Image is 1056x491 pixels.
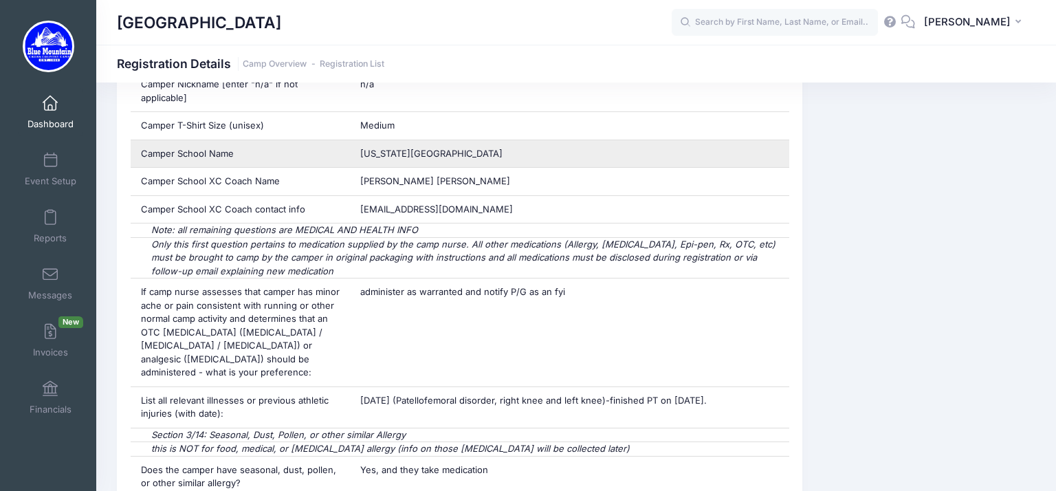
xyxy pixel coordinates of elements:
[131,71,350,111] div: Camper Nickname [enter "n/a" if not applicable]
[18,145,83,193] a: Event Setup
[23,21,74,72] img: Blue Mountain Cross Country Camp
[18,373,83,422] a: Financials
[131,238,789,279] div: Only this first question pertains to medication supplied by the camp nurse. All other medications...
[34,232,67,244] span: Reports
[131,428,789,442] div: Section 3/14: Seasonal, Dust, Pollen, or other similar Allergy
[360,120,395,131] span: Medium
[360,78,374,89] span: n/a
[18,259,83,307] a: Messages
[131,279,350,386] div: If camp nurse assesses that camper has minor ache or pain consistent with running or other normal...
[131,442,789,456] div: this is NOT for food, medical, or [MEDICAL_DATA] allergy (info on those [MEDICAL_DATA] will be co...
[360,175,510,186] span: [PERSON_NAME] [PERSON_NAME]
[18,202,83,250] a: Reports
[33,347,68,358] span: Invoices
[28,290,72,301] span: Messages
[360,464,488,475] span: Yes, and they take medication
[131,387,350,428] div: List all relevant illnesses or previous athletic injuries (with date):
[18,316,83,364] a: InvoicesNew
[360,395,707,406] span: [DATE] (Patellofemoral disorder, right knee and left knee)-finished PT on [DATE].
[131,168,350,195] div: Camper School XC Coach Name
[131,112,350,140] div: Camper T-Shirt Size (unisex)
[117,56,384,71] h1: Registration Details
[924,14,1011,30] span: [PERSON_NAME]
[30,404,71,415] span: Financials
[131,223,789,237] div: Note: all remaining questions are MEDICAL AND HEALTH INFO
[25,175,76,187] span: Event Setup
[131,196,350,223] div: Camper School XC Coach contact info
[58,316,83,328] span: New
[18,88,83,136] a: Dashboard
[672,9,878,36] input: Search by First Name, Last Name, or Email...
[27,118,74,130] span: Dashboard
[320,59,384,69] a: Registration List
[131,140,350,168] div: Camper School Name
[243,59,307,69] a: Camp Overview
[360,204,513,215] span: [EMAIL_ADDRESS][DOMAIN_NAME]
[360,286,565,297] span: administer as warranted and notify P/G as an fyi
[117,7,281,39] h1: [GEOGRAPHIC_DATA]
[360,148,503,159] span: [US_STATE][GEOGRAPHIC_DATA]
[915,7,1035,39] button: [PERSON_NAME]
